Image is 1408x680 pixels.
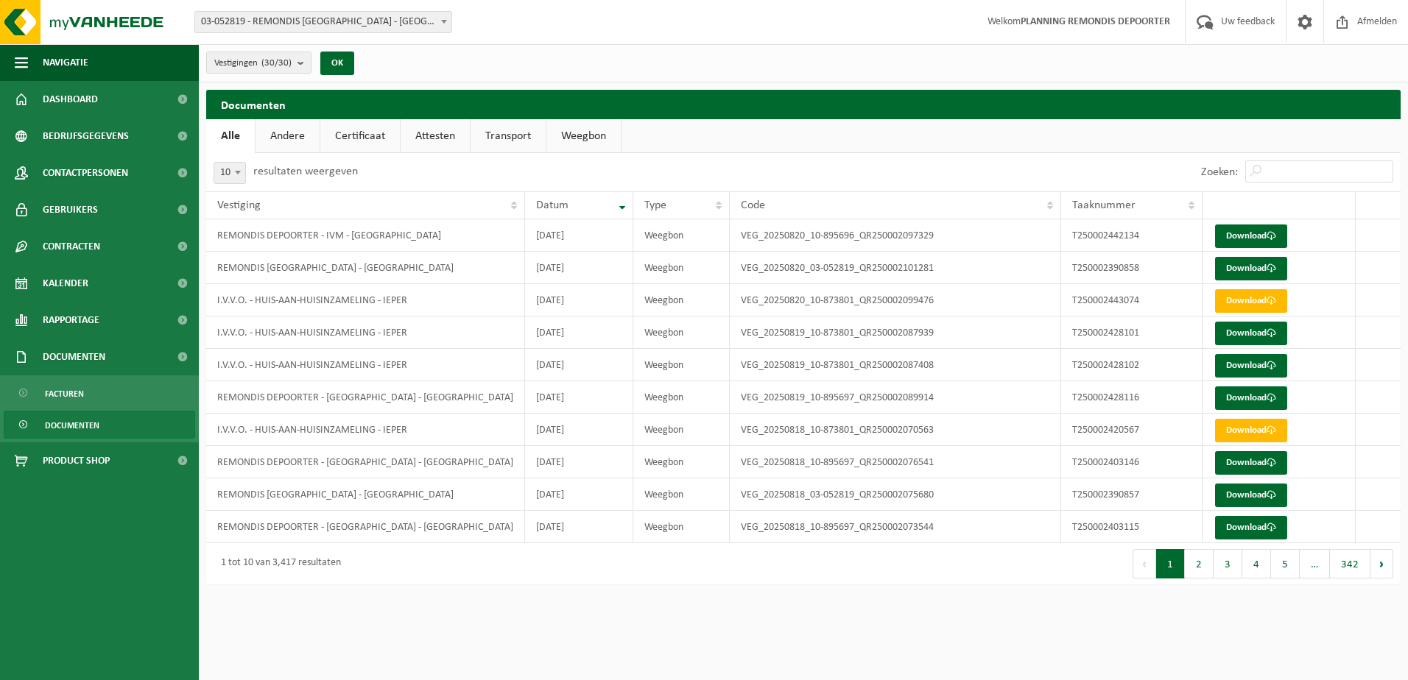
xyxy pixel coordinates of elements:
[43,81,98,118] span: Dashboard
[1061,446,1203,478] td: T250002403146
[43,302,99,339] span: Rapportage
[525,349,633,381] td: [DATE]
[217,199,261,211] span: Vestiging
[320,119,400,153] a: Certificaat
[206,381,525,414] td: REMONDIS DEPOORTER - [GEOGRAPHIC_DATA] - [GEOGRAPHIC_DATA]
[1215,419,1287,442] a: Download
[1271,549,1300,578] button: 5
[525,284,633,316] td: [DATE]
[525,252,633,284] td: [DATE]
[1215,224,1287,248] a: Download
[633,478,729,511] td: Weegbon
[1215,451,1287,475] a: Download
[1061,414,1203,446] td: T250002420567
[43,228,100,265] span: Contracten
[633,252,729,284] td: Weegbon
[214,163,245,183] span: 10
[1201,166,1238,178] label: Zoeken:
[1215,354,1287,378] a: Download
[43,265,88,302] span: Kalender
[525,478,633,511] td: [DATE]
[633,414,729,446] td: Weegbon
[1300,549,1330,578] span: …
[1242,549,1271,578] button: 4
[1061,284,1203,316] td: T250002443074
[1061,478,1203,511] td: T250002390857
[730,381,1061,414] td: VEG_20250819_10-895697_QR250002089914
[1215,322,1287,345] a: Download
[43,118,129,155] span: Bedrijfsgegevens
[261,58,292,68] count: (30/30)
[730,349,1061,381] td: VEG_20250819_10-873801_QR250002087408
[1215,289,1287,313] a: Download
[644,199,666,211] span: Type
[525,219,633,252] td: [DATE]
[730,219,1061,252] td: VEG_20250820_10-895696_QR250002097329
[45,411,99,439] span: Documenten
[1370,549,1393,578] button: Next
[214,162,246,184] span: 10
[1185,549,1214,578] button: 2
[525,446,633,478] td: [DATE]
[43,339,105,375] span: Documenten
[741,199,765,211] span: Code
[633,316,729,349] td: Weegbon
[206,284,525,316] td: I.V.V.O. - HUIS-AAN-HUISINZAMELING - IEPER
[43,191,98,228] span: Gebruikers
[1330,549,1370,578] button: 342
[45,380,84,408] span: Facturen
[525,316,633,349] td: [DATE]
[43,442,110,479] span: Product Shop
[633,446,729,478] td: Weegbon
[633,284,729,316] td: Weegbon
[206,478,525,511] td: REMONDIS [GEOGRAPHIC_DATA] - [GEOGRAPHIC_DATA]
[1061,316,1203,349] td: T250002428101
[206,52,311,74] button: Vestigingen(30/30)
[633,511,729,543] td: Weegbon
[43,155,128,191] span: Contactpersonen
[206,446,525,478] td: REMONDIS DEPOORTER - [GEOGRAPHIC_DATA] - [GEOGRAPHIC_DATA]
[1061,349,1203,381] td: T250002428102
[1133,549,1156,578] button: Previous
[1215,257,1287,280] a: Download
[633,349,729,381] td: Weegbon
[546,119,621,153] a: Weegbon
[1061,381,1203,414] td: T250002428116
[730,478,1061,511] td: VEG_20250818_03-052819_QR250002075680
[320,52,354,75] button: OK
[4,379,195,407] a: Facturen
[4,411,195,439] a: Documenten
[525,511,633,543] td: [DATE]
[1156,549,1185,578] button: 1
[206,219,525,252] td: REMONDIS DEPOORTER - IVM - [GEOGRAPHIC_DATA]
[43,44,88,81] span: Navigatie
[730,414,1061,446] td: VEG_20250818_10-873801_QR250002070563
[730,511,1061,543] td: VEG_20250818_10-895697_QR250002073544
[206,414,525,446] td: I.V.V.O. - HUIS-AAN-HUISINZAMELING - IEPER
[536,199,569,211] span: Datum
[253,166,358,177] label: resultaten weergeven
[206,511,525,543] td: REMONDIS DEPOORTER - [GEOGRAPHIC_DATA] - [GEOGRAPHIC_DATA]
[1061,219,1203,252] td: T250002442134
[206,90,1401,118] h2: Documenten
[206,316,525,349] td: I.V.V.O. - HUIS-AAN-HUISINZAMELING - IEPER
[1061,511,1203,543] td: T250002403115
[256,119,320,153] a: Andere
[1215,386,1287,410] a: Download
[194,11,452,33] span: 03-052819 - REMONDIS WEST-VLAANDEREN - OOSTENDE
[730,252,1061,284] td: VEG_20250820_03-052819_QR250002101281
[730,446,1061,478] td: VEG_20250818_10-895697_QR250002076541
[525,381,633,414] td: [DATE]
[401,119,470,153] a: Attesten
[525,414,633,446] td: [DATE]
[206,119,255,153] a: Alle
[730,316,1061,349] td: VEG_20250819_10-873801_QR250002087939
[214,550,341,577] div: 1 tot 10 van 3,417 resultaten
[471,119,546,153] a: Transport
[206,349,525,381] td: I.V.V.O. - HUIS-AAN-HUISINZAMELING - IEPER
[1215,516,1287,539] a: Download
[195,12,451,32] span: 03-052819 - REMONDIS WEST-VLAANDEREN - OOSTENDE
[1072,199,1136,211] span: Taaknummer
[1021,16,1170,27] strong: PLANNING REMONDIS DEPOORTER
[633,381,729,414] td: Weegbon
